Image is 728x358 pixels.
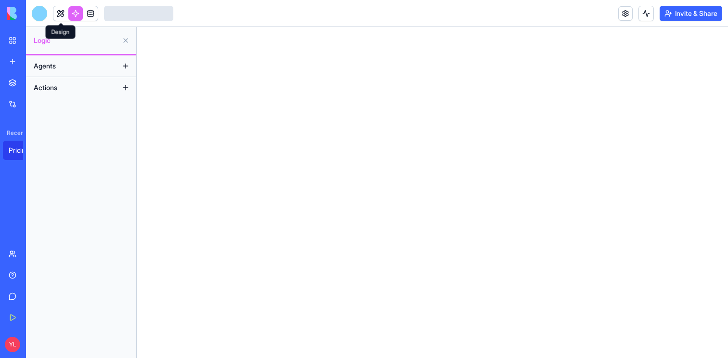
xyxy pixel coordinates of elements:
span: Actions [34,83,57,93]
button: Invite & Share [660,6,722,21]
a: Pricing Manager [3,141,41,160]
button: Agents [29,58,118,74]
span: Logic [34,36,118,45]
button: Actions [29,80,118,95]
div: Pricing Manager [9,146,36,155]
img: logo [7,7,66,20]
span: Recent [3,129,23,137]
div: Design [46,26,76,39]
span: Agents [34,61,56,71]
span: YL [5,337,20,352]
